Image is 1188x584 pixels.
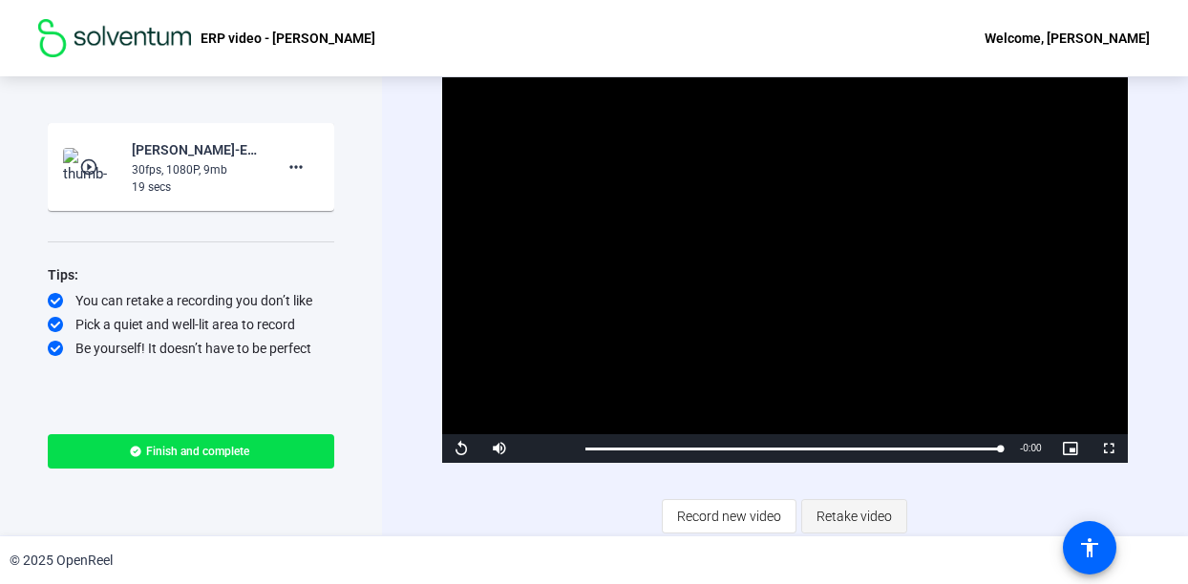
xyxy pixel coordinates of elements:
button: Finish and complete [48,434,334,469]
div: [PERSON_NAME]-ERP Deployment Video - [PERSON_NAME]-ERP video - [PERSON_NAME]-1760065382312-webcam [132,138,260,161]
div: Welcome, [PERSON_NAME] [985,27,1150,50]
div: Video Player [442,77,1127,463]
mat-icon: play_circle_outline [79,157,102,177]
div: Pick a quiet and well-lit area to record [48,315,334,334]
div: © 2025 OpenReel [10,551,113,571]
img: thumb-nail [63,148,119,186]
div: Progress Bar [585,448,1001,450]
button: Fullscreen [1090,434,1128,463]
button: Replay [442,434,480,463]
span: Record new video [677,498,781,534]
button: Record new video [662,499,796,533]
div: Tips: [48,263,334,286]
div: 30fps, 1080P, 9mb [132,161,260,178]
mat-icon: more_horiz [285,156,308,178]
span: Finish and complete [146,444,249,459]
div: You can retake a recording you don’t like [48,291,334,310]
div: 19 secs [132,178,260,196]
span: 0:00 [1023,443,1041,453]
button: Retake video [801,499,907,533]
img: OpenReel logo [38,19,191,57]
mat-icon: accessibility [1078,536,1101,559]
div: Be yourself! It doesn’t have to be perfect [48,339,334,358]
button: Mute [480,434,519,463]
span: - [1020,443,1023,453]
p: ERP video - [PERSON_NAME] [201,27,375,50]
button: Picture-in-Picture [1051,434,1090,463]
span: Retake video [817,498,892,534]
